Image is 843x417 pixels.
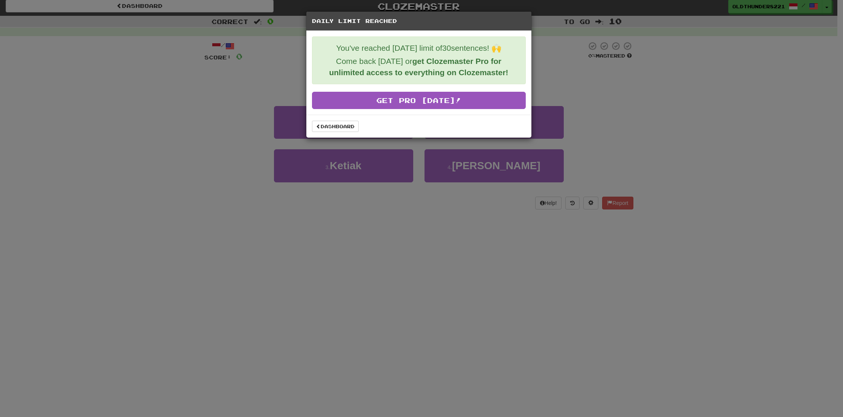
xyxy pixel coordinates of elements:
[312,17,526,25] h5: Daily Limit Reached
[312,92,526,109] a: Get Pro [DATE]!
[312,121,359,132] a: Dashboard
[318,42,520,54] p: You've reached [DATE] limit of 30 sentences! 🙌
[318,56,520,78] p: Come back [DATE] or
[329,57,508,77] strong: get Clozemaster Pro for unlimited access to everything on Clozemaster!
